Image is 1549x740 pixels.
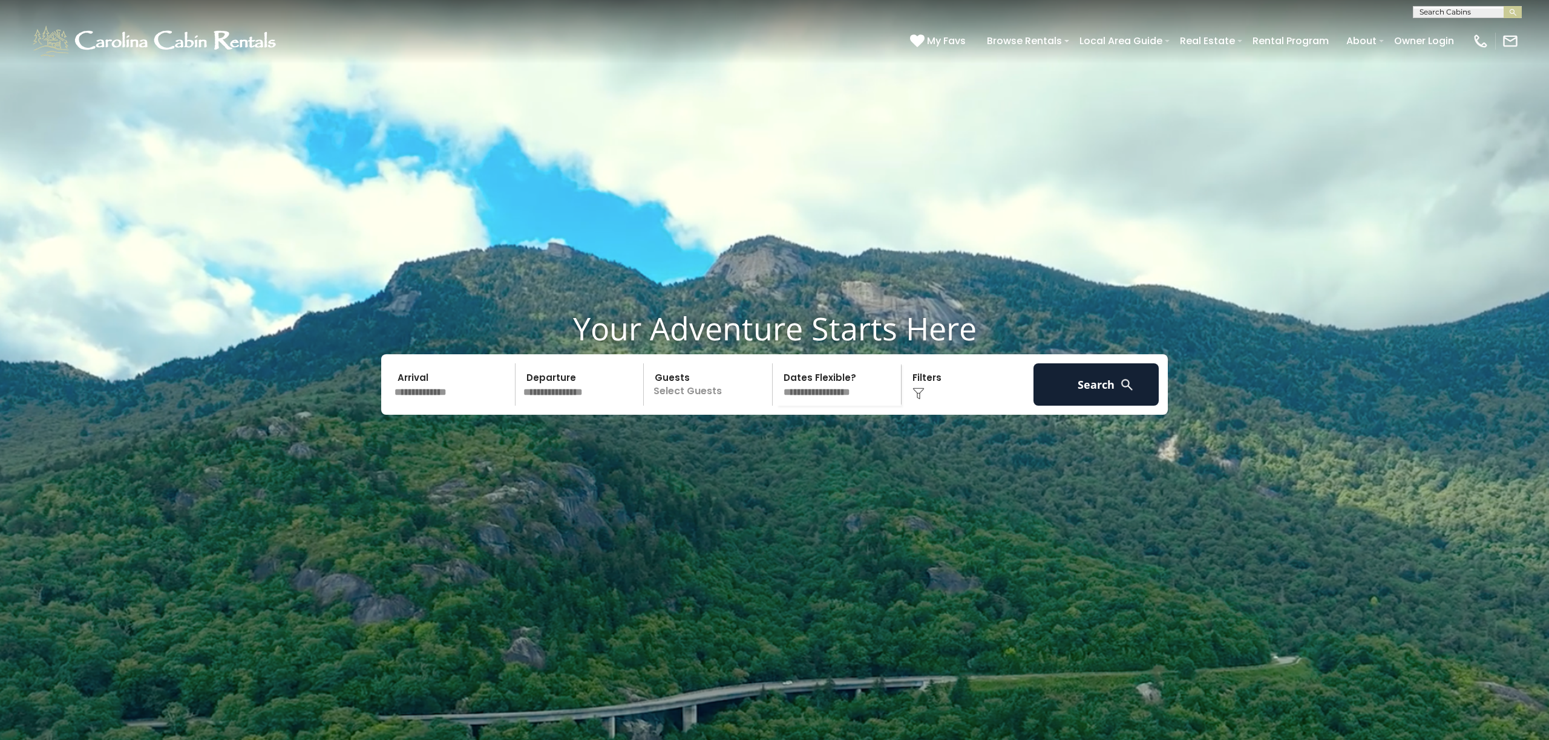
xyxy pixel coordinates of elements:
[1033,363,1159,406] button: Search
[927,33,966,48] span: My Favs
[1246,30,1335,51] a: Rental Program
[1388,30,1460,51] a: Owner Login
[1174,30,1241,51] a: Real Estate
[981,30,1068,51] a: Browse Rentals
[1502,33,1519,50] img: mail-regular-white.png
[910,33,969,49] a: My Favs
[9,310,1540,347] h1: Your Adventure Starts Here
[30,23,281,59] img: White-1-1-2.png
[1119,377,1135,392] img: search-regular-white.png
[912,388,925,400] img: filter--v1.png
[1073,30,1168,51] a: Local Area Guide
[647,363,772,406] p: Select Guests
[1340,30,1383,51] a: About
[1472,33,1489,50] img: phone-regular-white.png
